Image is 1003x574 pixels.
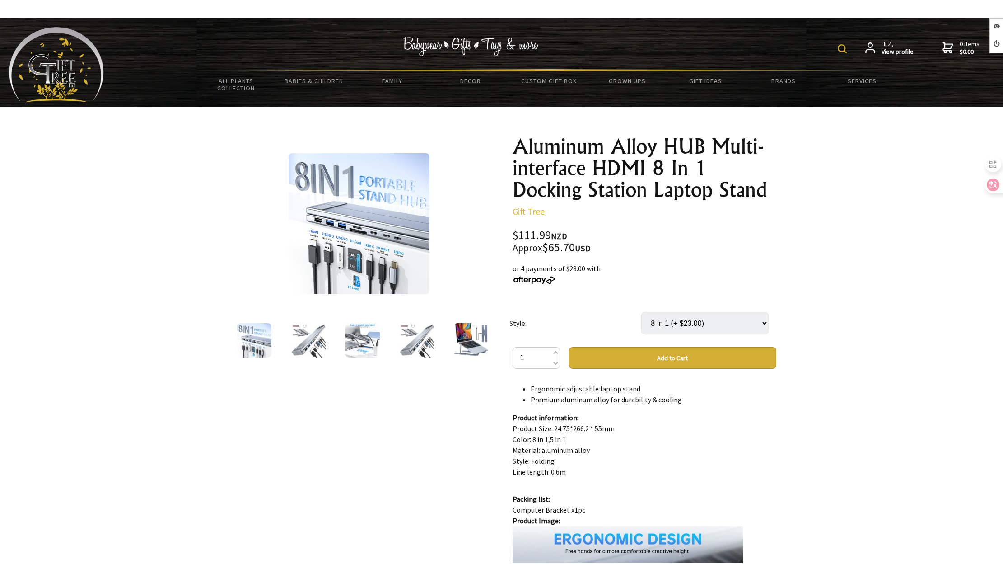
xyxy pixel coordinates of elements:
[400,323,434,358] img: Aluminum Alloy HUB Multi-interface HDMI 8 In 1 Docking Station Laptop Stand
[960,48,980,56] strong: $0.00
[513,516,560,525] strong: Product Image:
[291,323,326,358] img: Aluminum Alloy HUB Multi-interface HDMI 8 In 1 Docking Station Laptop Stand
[531,394,776,405] li: Premium aluminum alloy for durability & cooling
[823,71,901,90] a: Services
[569,347,776,369] button: Add to Cart
[882,40,914,56] span: Hi Z,
[510,71,588,90] a: Custom Gift Box
[403,37,539,56] img: Babywear - Gifts - Toys & more
[513,263,776,285] div: or 4 payments of $28.00 with
[454,323,488,358] img: Aluminum Alloy HUB Multi-interface HDMI 8 In 1 Docking Station Laptop Stand
[575,243,591,254] span: USD
[960,40,980,56] span: 0 items
[513,230,776,254] div: $111.99 $65.70
[745,71,823,90] a: Brands
[509,299,641,347] td: Style:
[513,494,550,503] strong: Packing list:
[275,71,353,90] a: Babies & Children
[513,413,578,422] strong: Product information:
[551,231,567,241] span: NZD
[513,206,545,217] a: Gift Tree
[431,71,509,90] a: Decor
[197,71,275,98] a: All Plants Collection
[353,71,431,90] a: Family
[513,382,776,563] div: Computer Bracket x1pc
[666,71,744,90] a: Gift Ideas
[531,383,776,394] li: Ergonomic adjustable laptop stand
[345,323,380,358] img: Aluminum Alloy HUB Multi-interface HDMI 8 In 1 Docking Station Laptop Stand
[289,153,429,294] img: Aluminum Alloy HUB Multi-interface HDMI 8 In 1 Docking Station Laptop Stand
[237,323,271,358] img: Aluminum Alloy HUB Multi-interface HDMI 8 In 1 Docking Station Laptop Stand
[513,136,776,201] h1: Aluminum Alloy HUB Multi-interface HDMI 8 In 1 Docking Station Laptop Stand
[513,276,556,284] img: Afterpay
[838,44,847,53] img: product search
[513,412,776,477] p: Product Size: 24.75*266.2 * 55mm Color: 8 in 1,5 in 1 Material: aluminum alloy Style: Folding Lin...
[882,48,914,56] strong: View profile
[865,40,914,56] a: Hi Z,View profile
[513,242,542,254] small: Approx
[942,40,980,56] a: 0 items$0.00
[9,27,104,102] img: Babyware - Gifts - Toys and more...
[588,71,666,90] a: Grown Ups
